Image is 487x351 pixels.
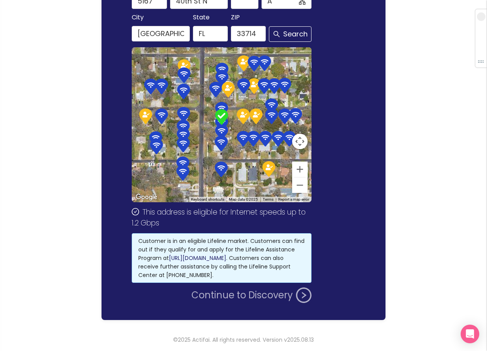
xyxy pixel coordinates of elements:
[132,207,305,228] span: This address is eligible for Internet speeds up to 1.2 Gbps
[132,208,139,215] span: check-circle
[191,287,311,303] button: Continue to Discovery
[269,26,311,42] button: Search
[138,237,305,279] span: Customer is in an eligible Lifeline market. Customers can find out if they qualify for and apply ...
[278,197,309,201] a: Report a map error
[134,192,159,202] a: Open this area in Google Maps (opens a new window)
[193,26,228,41] input: FL
[169,254,226,262] a: [URL][DOMAIN_NAME]
[229,197,258,201] span: Map data ©2025
[292,177,308,193] button: Zoom out
[134,192,159,202] img: Google
[231,12,240,23] span: ZIP
[231,26,266,41] input: 33714
[461,325,479,343] div: Open Intercom Messenger
[263,197,274,201] a: Terms (opens in new tab)
[132,26,189,41] input: Saint Petersburg
[193,12,210,23] span: State
[292,134,308,149] button: Map camera controls
[132,12,144,23] span: City
[191,197,224,202] button: Keyboard shortcuts
[292,162,308,177] button: Zoom in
